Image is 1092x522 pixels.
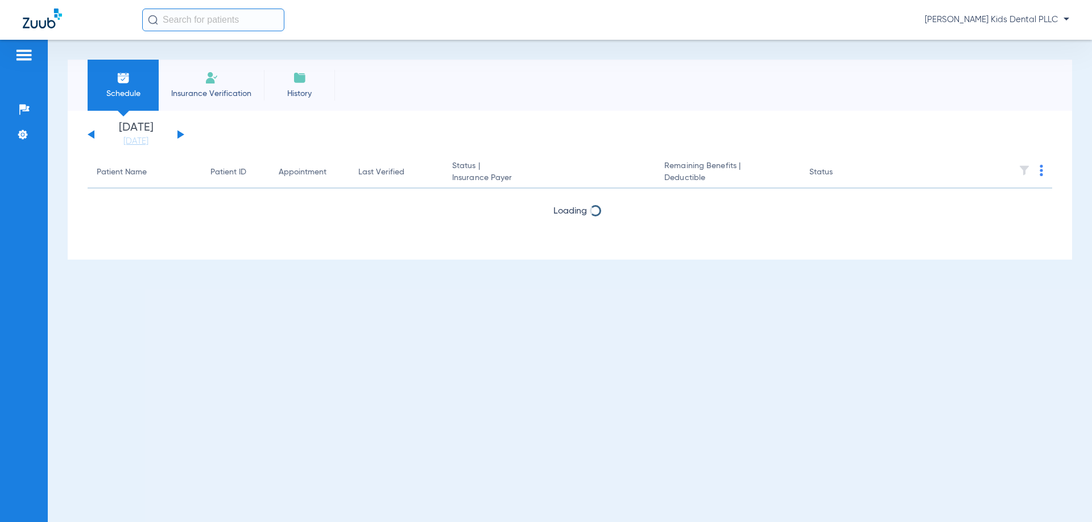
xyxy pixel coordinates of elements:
[553,207,587,216] span: Loading
[452,172,646,184] span: Insurance Payer
[97,166,192,178] div: Patient Name
[800,157,877,189] th: Status
[443,157,655,189] th: Status |
[96,88,150,99] span: Schedule
[167,88,255,99] span: Insurance Verification
[358,166,434,178] div: Last Verified
[279,166,326,178] div: Appointment
[102,136,170,147] a: [DATE]
[925,14,1069,26] span: [PERSON_NAME] Kids Dental PLLC
[23,9,62,28] img: Zuub Logo
[293,71,307,85] img: History
[664,172,791,184] span: Deductible
[148,15,158,25] img: Search Icon
[1040,165,1043,176] img: group-dot-blue.svg
[102,122,170,147] li: [DATE]
[655,157,800,189] th: Remaining Benefits |
[210,166,246,178] div: Patient ID
[97,166,147,178] div: Patient Name
[210,166,260,178] div: Patient ID
[205,71,218,85] img: Manual Insurance Verification
[1019,165,1030,176] img: filter.svg
[279,166,340,178] div: Appointment
[272,88,326,99] span: History
[358,166,404,178] div: Last Verified
[117,71,130,85] img: Schedule
[15,48,33,62] img: hamburger-icon
[142,9,284,31] input: Search for patients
